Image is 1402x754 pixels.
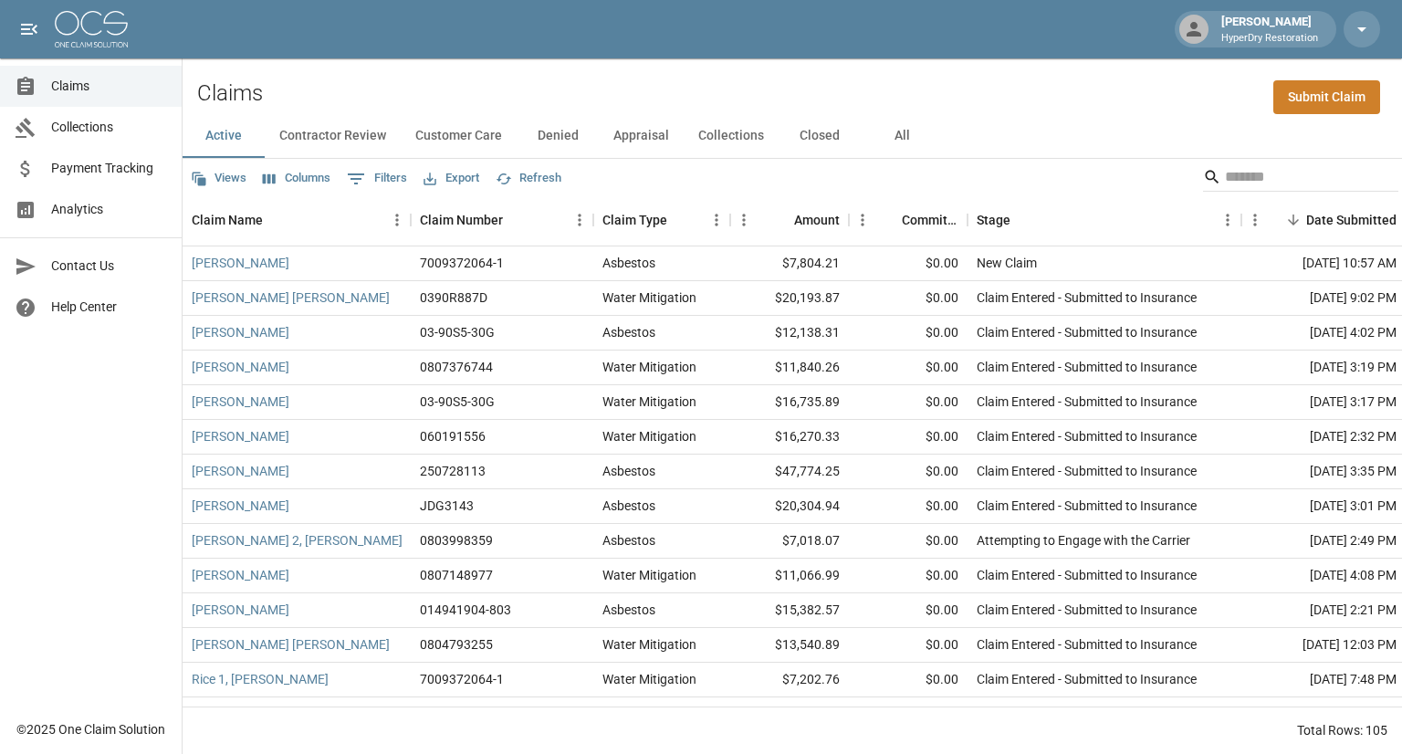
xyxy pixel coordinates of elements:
[849,385,968,420] div: $0.00
[503,207,528,233] button: Sort
[192,670,329,688] a: Rice 1, [PERSON_NAME]
[599,114,684,158] button: Appraisal
[703,206,730,234] button: Menu
[192,635,390,654] a: [PERSON_NAME] [PERSON_NAME]
[1203,162,1398,195] div: Search
[684,114,779,158] button: Collections
[730,194,849,246] div: Amount
[968,194,1241,246] div: Stage
[1214,206,1241,234] button: Menu
[849,663,968,697] div: $0.00
[977,601,1197,619] div: Claim Entered - Submitted to Insurance
[769,207,794,233] button: Sort
[861,114,943,158] button: All
[342,164,412,194] button: Show filters
[602,670,696,688] div: Water Mitigation
[730,420,849,455] div: $16,270.33
[602,393,696,411] div: Water Mitigation
[192,601,289,619] a: [PERSON_NAME]
[1281,207,1306,233] button: Sort
[730,593,849,628] div: $15,382.57
[977,497,1197,515] div: Claim Entered - Submitted to Insurance
[192,705,289,723] a: [PERSON_NAME]
[51,118,167,137] span: Collections
[566,206,593,234] button: Menu
[517,114,599,158] button: Denied
[849,628,968,663] div: $0.00
[258,164,335,193] button: Select columns
[730,206,758,234] button: Menu
[849,489,968,524] div: $0.00
[51,77,167,96] span: Claims
[730,281,849,316] div: $20,193.87
[420,393,495,411] div: 03-90S5-30G
[849,281,968,316] div: $0.00
[730,559,849,593] div: $11,066.99
[730,385,849,420] div: $16,735.89
[849,194,968,246] div: Committed Amount
[902,194,958,246] div: Committed Amount
[192,288,390,307] a: [PERSON_NAME] [PERSON_NAME]
[420,670,504,688] div: 7009372064-1
[593,194,730,246] div: Claim Type
[1297,721,1387,739] div: Total Rows: 105
[602,531,655,550] div: Asbestos
[730,316,849,351] div: $12,138.31
[401,114,517,158] button: Customer Care
[794,194,840,246] div: Amount
[192,497,289,515] a: [PERSON_NAME]
[51,298,167,317] span: Help Center
[602,497,655,515] div: Asbestos
[977,531,1190,550] div: Attempting to Engage with the Carrier
[602,427,696,445] div: Water Mitigation
[849,351,968,385] div: $0.00
[602,254,655,272] div: Asbestos
[602,601,655,619] div: Asbestos
[876,207,902,233] button: Sort
[730,489,849,524] div: $20,304.94
[977,566,1197,584] div: Claim Entered - Submitted to Insurance
[849,524,968,559] div: $0.00
[977,427,1197,445] div: Claim Entered - Submitted to Insurance
[730,663,849,697] div: $7,202.76
[977,670,1197,688] div: Claim Entered - Submitted to Insurance
[420,427,486,445] div: 060191556
[849,246,968,281] div: $0.00
[16,720,165,738] div: © 2025 One Claim Solution
[977,358,1197,376] div: Claim Entered - Submitted to Insurance
[1273,80,1380,114] a: Submit Claim
[420,497,474,515] div: JDG3143
[420,566,493,584] div: 0807148977
[730,455,849,489] div: $47,774.25
[730,628,849,663] div: $13,540.89
[602,705,696,723] div: Water Mitigation
[849,455,968,489] div: $0.00
[186,164,251,193] button: Views
[192,566,289,584] a: [PERSON_NAME]
[51,200,167,219] span: Analytics
[420,531,493,550] div: 0803998359
[602,323,655,341] div: Asbestos
[602,194,667,246] div: Claim Type
[192,427,289,445] a: [PERSON_NAME]
[977,254,1037,272] div: New Claim
[420,601,511,619] div: 014941904-803
[977,323,1197,341] div: Claim Entered - Submitted to Insurance
[1221,31,1318,47] p: HyperDry Restoration
[602,462,655,480] div: Asbestos
[1241,206,1269,234] button: Menu
[730,697,849,732] div: $24,164.80
[730,524,849,559] div: $7,018.07
[849,593,968,628] div: $0.00
[420,358,493,376] div: 0807376744
[420,323,495,341] div: 03-90S5-30G
[977,194,1010,246] div: Stage
[849,206,876,234] button: Menu
[849,559,968,593] div: $0.00
[183,114,1402,158] div: dynamic tabs
[183,194,411,246] div: Claim Name
[192,194,263,246] div: Claim Name
[51,159,167,178] span: Payment Tracking
[849,697,968,732] div: $0.00
[411,194,593,246] div: Claim Number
